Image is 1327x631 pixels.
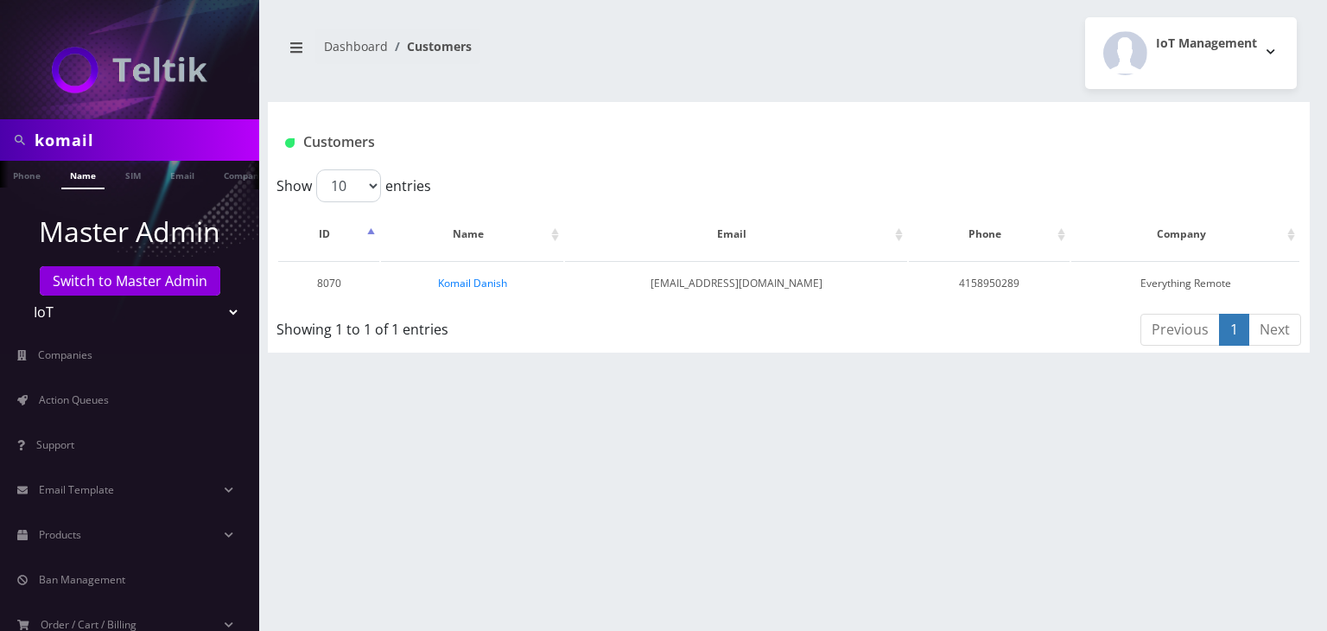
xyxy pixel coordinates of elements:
a: Switch to Master Admin [40,266,220,296]
a: Dashboard [324,38,388,54]
span: Action Queues [39,392,109,407]
th: Name: activate to sort column ascending [381,209,563,259]
a: 1 [1219,314,1249,346]
li: Customers [388,37,472,55]
th: ID: activate to sort column descending [278,209,379,259]
span: Products [39,527,81,542]
span: Support [36,437,74,452]
a: Company [215,161,273,188]
h2: IoT Management [1156,36,1257,51]
select: Showentries [316,169,381,202]
td: 4158950289 [909,261,1070,305]
a: Next [1248,314,1301,346]
a: Email [162,161,203,188]
span: Email Template [39,482,114,497]
a: SIM [117,161,149,188]
th: Phone: activate to sort column ascending [909,209,1070,259]
h1: Customers [285,134,1121,150]
button: IoT Management [1085,17,1297,89]
nav: breadcrumb [281,29,776,78]
img: IoT [52,47,207,93]
td: [EMAIL_ADDRESS][DOMAIN_NAME] [565,261,907,305]
a: Previous [1140,314,1220,346]
a: Phone [4,161,49,188]
td: 8070 [278,261,379,305]
td: Everything Remote [1071,261,1299,305]
a: Komail Danish [438,276,507,290]
input: Search in Company [35,124,255,156]
th: Company: activate to sort column ascending [1071,209,1299,259]
span: Ban Management [39,572,125,587]
span: Companies [38,347,92,362]
label: Show entries [276,169,431,202]
a: Name [61,161,105,189]
th: Email: activate to sort column ascending [565,209,907,259]
div: Showing 1 to 1 of 1 entries [276,312,690,340]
